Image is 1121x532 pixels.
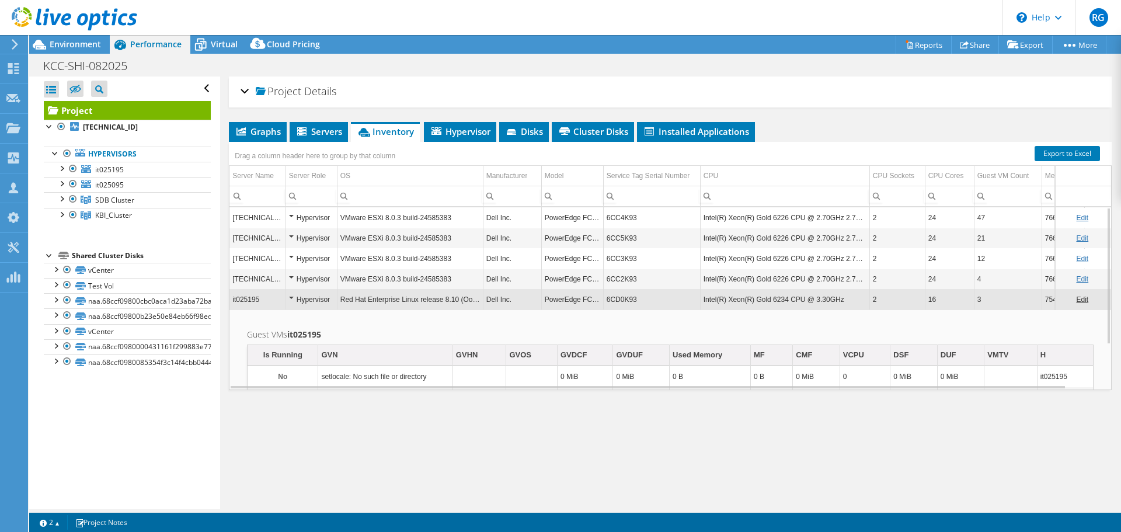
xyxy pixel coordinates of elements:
td: Column CPU Cores, Value 24 [925,228,974,248]
td: Column Model, Filter cell [541,186,603,206]
a: Reports [896,36,952,54]
td: Column Model, Value PowerEdge FC640 [541,207,603,228]
td: Is Running Column [248,345,318,366]
td: GVDCF Column [557,345,613,366]
td: Column MF, Value 0 B [750,367,792,387]
td: Column VMTV, Value [984,367,1038,387]
div: Hypervisor [289,211,334,225]
div: GVHN [456,348,478,362]
div: Server Role [289,169,326,183]
td: Column Service Tag Serial Number, Value 6CC5K93 [603,228,700,248]
td: Model Column [541,166,603,186]
div: MF [754,348,765,362]
div: CPU Cores [928,169,964,183]
div: Hypervisor [289,231,334,245]
td: Column H, Value it025195 [1037,367,1093,387]
td: Column GVOS, Value [506,367,558,387]
td: Column Service Tag Serial Number, Value 6CC4K93 [603,207,700,228]
td: Column GVN, Value setlocale: No such file or directory [318,367,452,387]
a: it025195 [44,162,211,177]
td: Column CPU, Value Intel(R) Xeon(R) Gold 6226 CPU @ 2.70GHz 2.70 GHz [700,269,869,289]
td: Server Role Column [286,166,337,186]
td: Column CPU Sockets, Value 2 [869,269,925,289]
td: Column GVHN, Value [452,367,506,387]
h1: KCC-SHI-082025 [38,60,145,72]
td: Column OS, Value VMware ESXi 8.0.3 build-24585383 [337,248,483,269]
td: Column Memory, Value 766.63 GiB [1042,269,1084,289]
td: Guest VM Count Column [974,166,1042,186]
td: Column Server Name, Value 10.18.25.93 [229,248,286,269]
div: Server Name [232,169,274,183]
a: Project [44,101,211,120]
p: No [250,370,315,384]
span: Virtual [211,39,238,50]
td: Column Server Name, Value 10.18.25.194 [229,228,286,248]
div: DUF [941,348,956,362]
td: Column Service Tag Serial Number, Value 6CC2K93 [603,269,700,289]
td: Column Memory, Value 766.63 GiB [1042,248,1084,269]
td: Column Model, Value PowerEdge FC640 [541,248,603,269]
td: Column Guest VM Count, Value 47 [974,207,1042,228]
td: Column Model, Value PowerEdge FC640 [541,228,603,248]
td: Column Manufacturer, Value Dell Inc. [483,289,541,310]
td: Column Memory, Value 766.63 GiB [1042,228,1084,248]
td: Column Memory, Value 766.63 GiB [1042,207,1084,228]
td: Column CPU Cores, Value 16 [925,289,974,310]
td: CPU Sockets Column [869,166,925,186]
b: it025195 [287,329,321,340]
td: Memory Column [1042,166,1084,186]
a: naa.68ccf09800cbc0aca1d23aba72ba512d [44,293,211,308]
span: Servers [295,126,342,137]
td: Column Server Role, Filter cell [286,186,337,206]
td: Column OS, Value VMware ESXi 8.0.3 build-24585383 [337,207,483,228]
div: CPU [704,169,718,183]
span: SDB Cluster [95,195,134,205]
td: Column Server Role, Value Hypervisor [286,269,337,289]
span: RG [1089,8,1108,27]
a: 2 [32,515,68,530]
div: Drag a column header here to group by that column [232,148,398,164]
td: VMTV Column [984,345,1038,366]
td: Column CPU, Filter cell [700,186,869,206]
a: naa.68ccf09800b23e50e84eb66f98eda91a [44,308,211,324]
td: DUF Column [937,345,984,366]
a: KBI_Cluster [44,208,211,223]
td: Manufacturer Column [483,166,541,186]
td: Column CPU, Value Intel(R) Xeon(R) Gold 6234 CPU @ 3.30GHz [700,289,869,310]
div: CPU Sockets [873,169,914,183]
td: CPU Column [700,166,869,186]
td: Column CPU, Value Intel(R) Xeon(R) Gold 6226 CPU @ 2.70GHz 2.70 GHz [700,228,869,248]
td: Column Server Role, Value Hypervisor [286,228,337,248]
td: Column Server Name, Filter cell [229,186,286,206]
div: VCPU [843,348,864,362]
a: SDB Cluster [44,192,211,207]
td: OS Column [337,166,483,186]
div: GVN [321,348,337,362]
td: Service Tag Serial Number Column [603,166,700,186]
div: GVDCF [560,348,587,362]
td: GVHN Column [452,345,506,366]
div: Manufacturer [486,169,528,183]
div: Hypervisor [289,252,334,266]
a: naa.68ccf0980085354f3c14f4cbb04448d8 [44,354,211,370]
td: Used Memory Column [670,345,751,366]
td: Column OS, Value VMware ESXi 8.0.3 build-24585383 [337,269,483,289]
a: More [1052,36,1106,54]
td: Column Server Name, Value 10.18.25.193 [229,207,286,228]
td: Column Manufacturer, Value Dell Inc. [483,269,541,289]
div: Shared Cluster Disks [72,249,211,263]
div: CMF [796,348,812,362]
td: H Column [1037,345,1093,366]
td: Column Used Memory, Value 0 B [670,367,751,387]
td: CMF Column [793,345,840,366]
td: Column Guest VM Count, Value 3 [974,289,1042,310]
a: Edit [1076,275,1088,283]
td: Column Guest VM Count, Value 4 [974,269,1042,289]
span: Disks [505,126,543,137]
td: Column CMF, Value 0 MiB [793,367,840,387]
span: Cloud Pricing [267,39,320,50]
td: Column Server Name, Value 10.18.25.94 [229,269,286,289]
a: Share [951,36,999,54]
td: Column CPU, Value Intel(R) Xeon(R) Gold 6226 CPU @ 2.70GHz 2.70 GHz [700,248,869,269]
td: Column Server Role, Value Hypervisor [286,289,337,310]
